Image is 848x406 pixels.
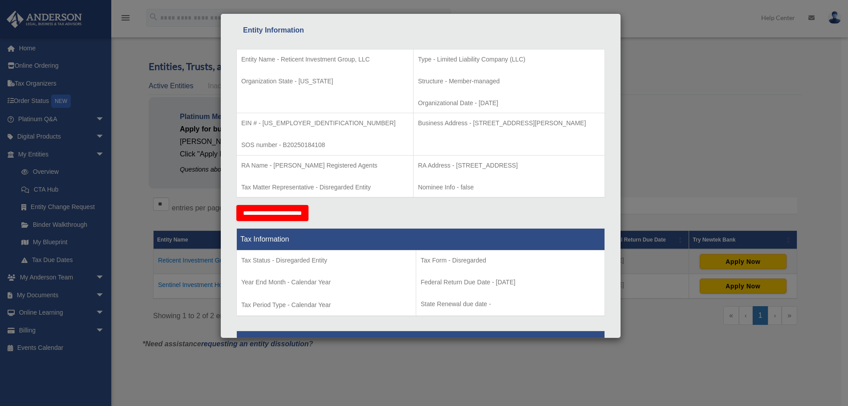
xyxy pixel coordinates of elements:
p: Year End Month - Calendar Year [241,277,411,288]
p: Federal Return Due Date - [DATE] [421,277,600,288]
p: RA Address - [STREET_ADDRESS] [418,160,600,171]
p: Organizational Date - [DATE] [418,98,600,109]
p: Business Address - [STREET_ADDRESS][PERSON_NAME] [418,118,600,129]
p: Tax Matter Representative - Disregarded Entity [241,182,409,193]
p: Organization State - [US_STATE] [241,76,409,87]
p: Structure - Member-managed [418,76,600,87]
p: Nominee Info - false [418,182,600,193]
div: Entity Information [243,24,598,37]
p: SOS number - B20250184108 [241,139,409,151]
td: Tax Period Type - Calendar Year [237,250,416,316]
p: State Renewal due date - [421,299,600,310]
p: Tax Form - Disregarded [421,255,600,266]
p: Tax Status - Disregarded Entity [241,255,411,266]
p: RA Name - [PERSON_NAME] Registered Agents [241,160,409,171]
th: Tax Information [237,229,605,250]
p: Entity Name - Reticent Investment Group, LLC [241,54,409,65]
p: Type - Limited Liability Company (LLC) [418,54,600,65]
p: EIN # - [US_EMPLOYER_IDENTIFICATION_NUMBER] [241,118,409,129]
th: Formation Progress [237,331,605,353]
